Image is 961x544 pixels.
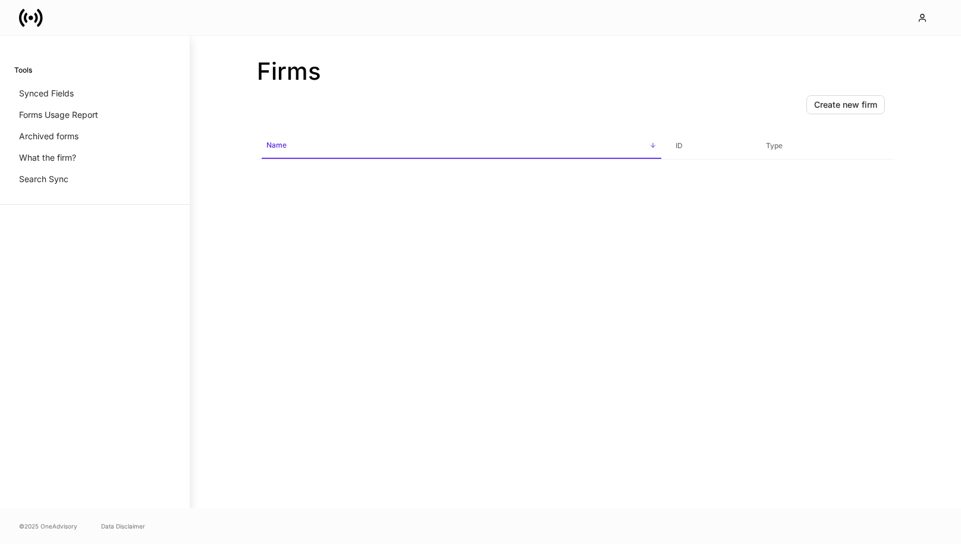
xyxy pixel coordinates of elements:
[19,152,76,164] p: What the firm?
[266,139,287,151] h6: Name
[766,140,783,151] h6: Type
[676,140,683,151] h6: ID
[814,99,877,111] div: Create new firm
[19,109,98,121] p: Forms Usage Report
[14,83,175,104] a: Synced Fields
[19,173,68,185] p: Search Sync
[14,104,175,126] a: Forms Usage Report
[14,168,175,190] a: Search Sync
[14,126,175,147] a: Archived forms
[19,130,78,142] p: Archived forms
[19,521,77,531] span: © 2025 OneAdvisory
[14,147,175,168] a: What the firm?
[262,133,661,159] span: Name
[14,64,32,76] h6: Tools
[761,134,890,158] span: Type
[101,521,145,531] a: Data Disclaimer
[671,134,752,158] span: ID
[257,57,894,86] h2: Firms
[19,87,74,99] p: Synced Fields
[806,95,885,114] button: Create new firm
